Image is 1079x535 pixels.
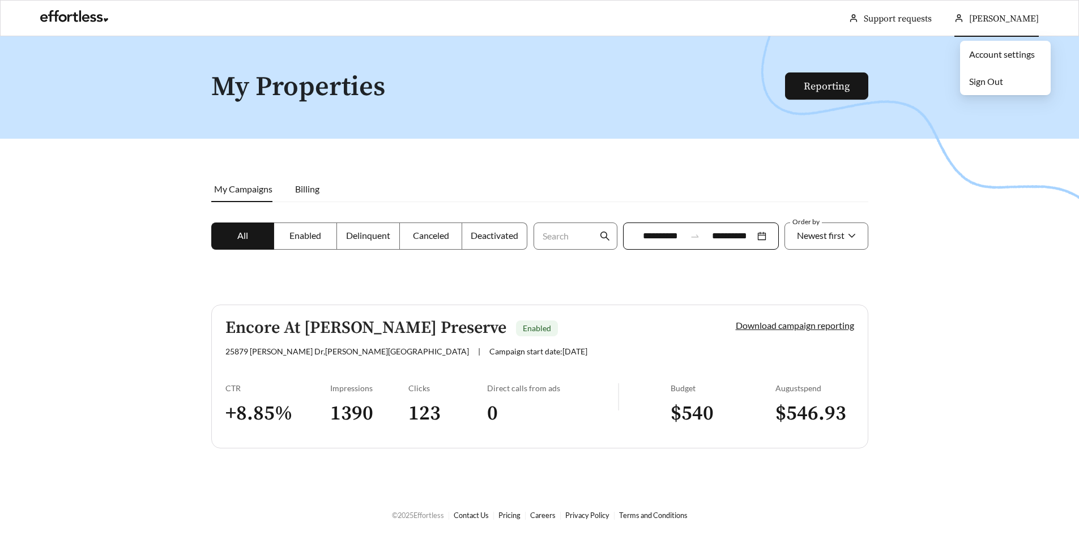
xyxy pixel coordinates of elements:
div: Clicks [408,383,487,393]
span: Campaign start date: [DATE] [489,346,587,356]
span: Canceled [413,230,449,241]
h3: 1390 [330,401,409,426]
h3: 0 [487,401,618,426]
h3: $ 546.93 [775,401,854,426]
span: My Campaigns [214,183,272,194]
span: Newest first [797,230,845,241]
span: to [690,231,700,241]
h3: $ 540 [671,401,775,426]
div: Direct calls from ads [487,383,618,393]
div: CTR [225,383,330,393]
div: August spend [775,383,854,393]
a: Download campaign reporting [736,320,854,331]
span: Enabled [523,323,551,333]
span: Deactivated [471,230,518,241]
h1: My Properties [211,72,786,102]
div: Impressions [330,383,409,393]
span: | [478,346,480,356]
span: 25879 [PERSON_NAME] Dr , [PERSON_NAME][GEOGRAPHIC_DATA] [225,346,469,356]
h3: + 8.85 % [225,401,330,426]
h5: Encore At [PERSON_NAME] Preserve [225,319,506,337]
a: Encore At [PERSON_NAME] PreserveEnabled25879 [PERSON_NAME] Dr,[PERSON_NAME][GEOGRAPHIC_DATA]|Camp... [211,305,868,448]
img: line [618,383,619,410]
div: Budget [671,383,775,393]
span: Delinquent [346,230,390,241]
span: swap-right [690,231,700,241]
h3: 123 [408,401,487,426]
span: Enabled [289,230,321,241]
span: All [237,230,248,241]
span: [PERSON_NAME] [969,13,1039,24]
span: Billing [295,183,319,194]
a: Support requests [864,13,932,24]
a: Reporting [804,80,850,93]
button: Reporting [785,72,868,100]
span: search [600,231,610,241]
